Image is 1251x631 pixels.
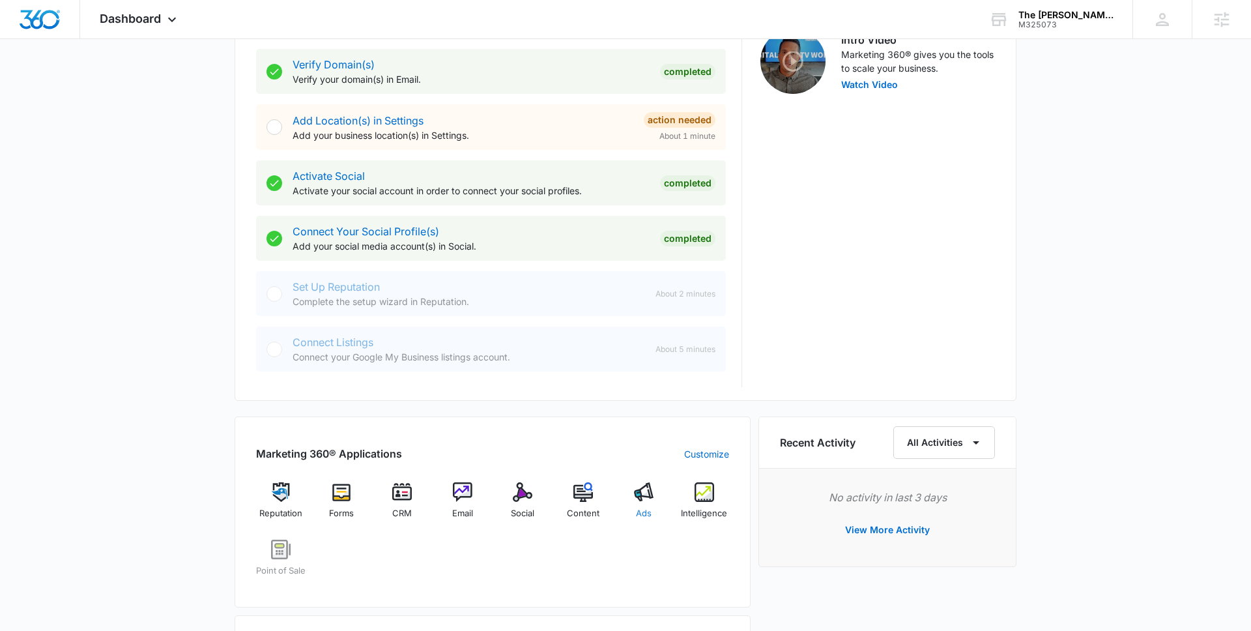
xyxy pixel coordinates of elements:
[655,344,715,355] span: About 5 minutes
[100,12,161,25] span: Dashboard
[293,169,365,183] a: Activate Social
[259,507,302,520] span: Reputation
[644,112,715,128] div: Action Needed
[329,507,354,520] span: Forms
[659,130,715,142] span: About 1 minute
[377,482,427,529] a: CRM
[452,507,473,520] span: Email
[679,482,729,529] a: Intelligence
[256,482,306,529] a: Reputation
[558,482,609,529] a: Content
[660,64,715,80] div: Completed
[660,175,715,191] div: Completed
[1018,20,1114,29] div: account id
[660,231,715,246] div: Completed
[293,184,650,198] p: Activate your social account in order to connect your social profiles.
[636,507,652,520] span: Ads
[841,80,898,89] button: Watch Video
[293,128,633,142] p: Add your business location(s) in Settings.
[684,447,729,461] a: Customize
[317,482,367,529] a: Forms
[293,239,650,253] p: Add your social media account(s) in Social.
[1018,10,1114,20] div: account name
[437,482,487,529] a: Email
[619,482,669,529] a: Ads
[780,490,995,505] p: No activity in last 3 days
[893,426,995,459] button: All Activities
[392,507,412,520] span: CRM
[832,514,943,546] button: View More Activity
[567,507,599,520] span: Content
[256,446,402,462] h2: Marketing 360® Applications
[293,225,439,238] a: Connect Your Social Profile(s)
[841,48,995,75] p: Marketing 360® gives you the tools to scale your business.
[841,32,995,48] h3: Intro Video
[498,482,548,529] a: Social
[293,114,424,127] a: Add Location(s) in Settings
[511,507,534,520] span: Social
[293,295,645,308] p: Complete the setup wizard in Reputation.
[256,565,306,578] span: Point of Sale
[293,350,645,364] p: Connect your Google My Business listings account.
[760,29,826,94] img: Intro Video
[780,435,856,450] h6: Recent Activity
[256,540,306,587] a: Point of Sale
[655,288,715,300] span: About 2 minutes
[293,72,650,86] p: Verify your domain(s) in Email.
[293,58,375,71] a: Verify Domain(s)
[681,507,727,520] span: Intelligence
